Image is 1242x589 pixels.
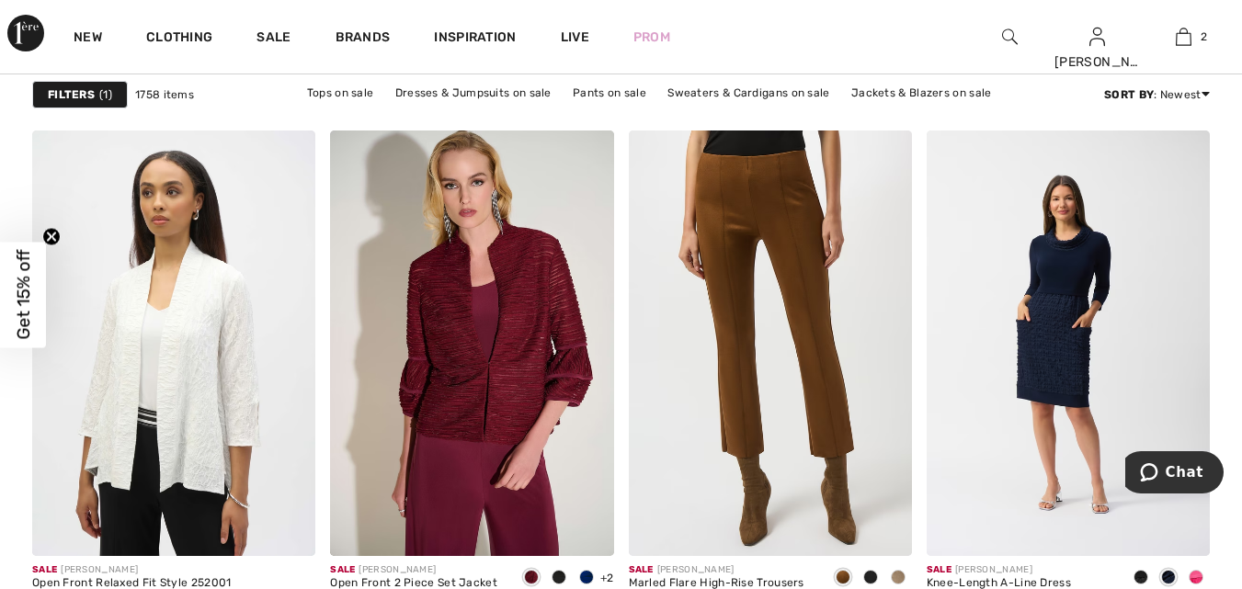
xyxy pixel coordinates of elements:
strong: Sort By [1104,88,1154,101]
img: search the website [1002,26,1018,48]
div: [PERSON_NAME] [330,563,503,577]
img: My Bag [1176,26,1191,48]
a: Clothing [146,29,212,49]
a: Brands [336,29,391,49]
span: Sale [927,564,951,575]
span: Sale [330,564,355,575]
a: Skirts on sale [542,105,633,129]
iframe: Opens a widget where you can chat to one of our agents [1125,451,1224,497]
span: Get 15% off [13,250,34,340]
span: 1758 items [135,86,194,103]
a: Pants on sale [564,81,655,105]
span: Inspiration [434,29,516,49]
img: Knee-Length A-Line Dress Style 243114. Black [927,130,1210,555]
span: Sale [629,564,654,575]
div: [PERSON_NAME] [1054,52,1140,72]
span: +2 [600,572,614,584]
a: Tops on sale [298,81,383,105]
img: My Info [1089,26,1105,48]
a: 2 [1141,26,1226,48]
a: Dresses & Jumpsuits on sale [386,81,561,105]
div: [PERSON_NAME] [32,563,232,577]
a: Outerwear on sale [637,105,756,129]
button: Close teaser [42,227,61,245]
a: Sign In [1089,28,1105,45]
a: Live [561,28,589,47]
img: Open Front 2 Piece Set Jacket Style 251756. Black [330,130,613,555]
div: [PERSON_NAME] [629,563,815,577]
span: Sale [32,564,57,575]
span: 2 [1201,28,1207,45]
a: New [74,29,102,49]
a: Sale [256,29,291,49]
img: Marled Flare High-Rise Trousers Style 243178. Black [629,130,912,555]
a: Prom [633,28,670,47]
img: Open Front Relaxed Fit Style 252001. White [32,130,315,555]
strong: Filters [48,86,95,103]
a: Sweaters & Cardigans on sale [658,81,838,105]
a: Jackets & Blazers on sale [842,81,1001,105]
span: 1 [99,86,112,103]
img: 1ère Avenue [7,15,44,51]
div: : Newest [1104,86,1210,103]
div: [PERSON_NAME] [927,563,1112,577]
